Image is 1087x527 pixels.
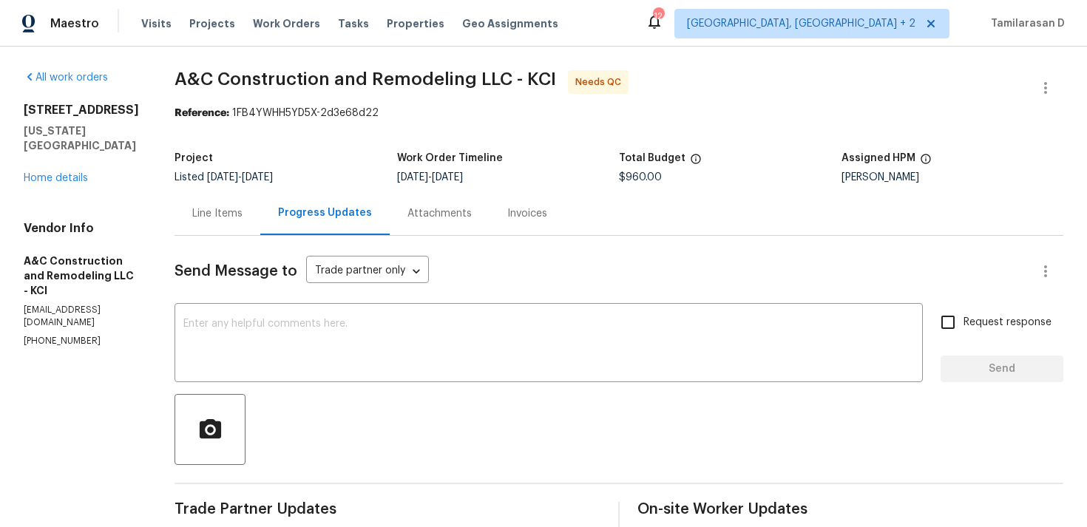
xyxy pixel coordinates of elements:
[207,172,273,183] span: -
[619,153,685,163] h5: Total Budget
[24,103,139,118] h2: [STREET_ADDRESS]
[24,304,139,329] p: [EMAIL_ADDRESS][DOMAIN_NAME]
[397,172,428,183] span: [DATE]
[192,206,243,221] div: Line Items
[175,108,229,118] b: Reference:
[24,72,108,83] a: All work orders
[507,206,547,221] div: Invoices
[842,153,915,163] h5: Assigned HPM
[407,206,472,221] div: Attachments
[842,172,1064,183] div: [PERSON_NAME]
[985,16,1065,31] span: Tamilarasan D
[387,16,444,31] span: Properties
[690,153,702,172] span: The total cost of line items that have been proposed by Opendoor. This sum includes line items th...
[189,16,235,31] span: Projects
[397,172,463,183] span: -
[24,254,139,298] h5: A&C Construction and Remodeling LLC - KCI
[242,172,273,183] span: [DATE]
[175,70,556,88] span: A&C Construction and Remodeling LLC - KCI
[397,153,503,163] h5: Work Order Timeline
[964,315,1052,330] span: Request response
[920,153,932,172] span: The hpm assigned to this work order.
[637,502,1063,517] span: On-site Worker Updates
[432,172,463,183] span: [DATE]
[50,16,99,31] span: Maestro
[175,172,273,183] span: Listed
[619,172,662,183] span: $960.00
[306,259,429,284] div: Trade partner only
[24,123,139,153] h5: [US_STATE][GEOGRAPHIC_DATA]
[24,335,139,347] p: [PHONE_NUMBER]
[175,153,213,163] h5: Project
[175,502,600,517] span: Trade Partner Updates
[141,16,172,31] span: Visits
[653,9,663,24] div: 12
[253,16,320,31] span: Work Orders
[24,221,139,236] h4: Vendor Info
[175,106,1063,120] div: 1FB4YWHH5YD5X-2d3e68d22
[462,16,558,31] span: Geo Assignments
[338,18,369,29] span: Tasks
[207,172,238,183] span: [DATE]
[175,264,297,279] span: Send Message to
[687,16,915,31] span: [GEOGRAPHIC_DATA], [GEOGRAPHIC_DATA] + 2
[575,75,627,89] span: Needs QC
[278,205,372,220] div: Progress Updates
[24,173,88,183] a: Home details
